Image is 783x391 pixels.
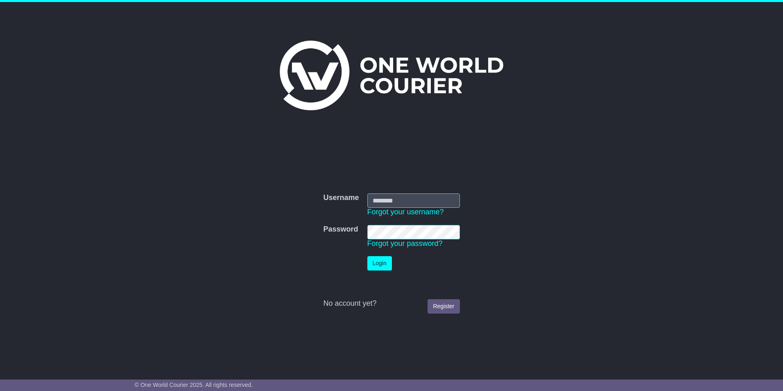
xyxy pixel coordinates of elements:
a: Forgot your password? [367,239,443,248]
button: Login [367,256,392,271]
a: Register [428,299,459,314]
div: No account yet? [323,299,459,308]
img: One World [280,41,503,110]
label: Username [323,193,359,202]
label: Password [323,225,358,234]
span: © One World Courier 2025. All rights reserved. [135,382,253,388]
a: Forgot your username? [367,208,444,216]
